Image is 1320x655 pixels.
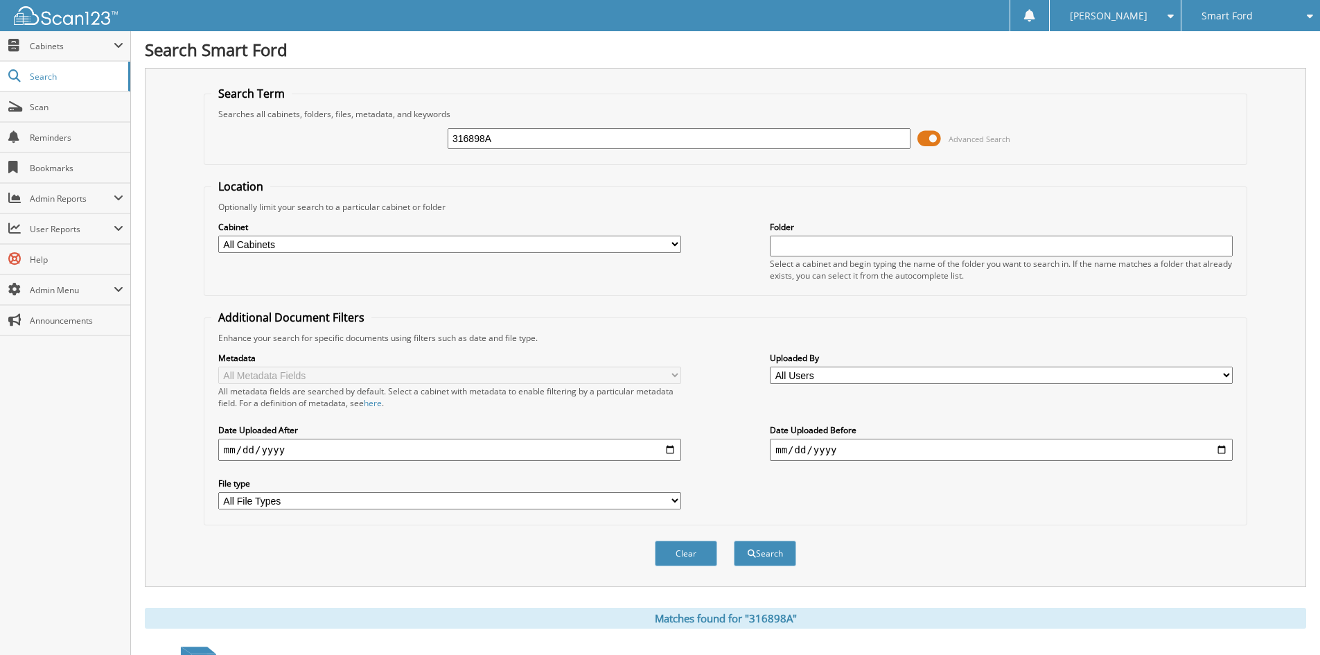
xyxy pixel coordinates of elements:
[211,179,270,194] legend: Location
[218,385,681,409] div: All metadata fields are searched by default. Select a cabinet with metadata to enable filtering b...
[218,352,681,364] label: Metadata
[30,223,114,235] span: User Reports
[30,254,123,265] span: Help
[30,101,123,113] span: Scan
[30,193,114,204] span: Admin Reports
[770,352,1233,364] label: Uploaded By
[218,439,681,461] input: start
[30,162,123,174] span: Bookmarks
[145,608,1306,629] div: Matches found for "316898A"
[30,40,114,52] span: Cabinets
[211,108,1240,120] div: Searches all cabinets, folders, files, metadata, and keywords
[14,6,118,25] img: scan123-logo-white.svg
[211,86,292,101] legend: Search Term
[211,332,1240,344] div: Enhance your search for specific documents using filters such as date and file type.
[30,284,114,296] span: Admin Menu
[770,439,1233,461] input: end
[218,221,681,233] label: Cabinet
[770,424,1233,436] label: Date Uploaded Before
[218,424,681,436] label: Date Uploaded After
[364,397,382,409] a: here
[218,478,681,489] label: File type
[1070,12,1147,20] span: [PERSON_NAME]
[770,221,1233,233] label: Folder
[30,71,121,82] span: Search
[949,134,1010,144] span: Advanced Search
[145,38,1306,61] h1: Search Smart Ford
[770,258,1233,281] div: Select a cabinet and begin typing the name of the folder you want to search in. If the name match...
[30,315,123,326] span: Announcements
[734,541,796,566] button: Search
[30,132,123,143] span: Reminders
[655,541,717,566] button: Clear
[1202,12,1253,20] span: Smart Ford
[211,201,1240,213] div: Optionally limit your search to a particular cabinet or folder
[211,310,371,325] legend: Additional Document Filters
